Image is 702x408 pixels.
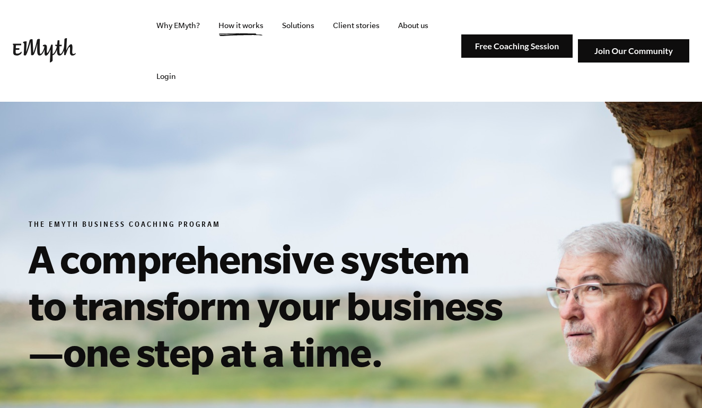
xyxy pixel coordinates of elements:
[148,51,185,102] a: Login
[29,235,512,375] h1: A comprehensive system to transform your business—one step at a time.
[461,34,573,58] img: Free Coaching Session
[578,39,689,63] img: Join Our Community
[29,220,512,231] h6: The EMyth Business Coaching Program
[13,38,76,63] img: EMyth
